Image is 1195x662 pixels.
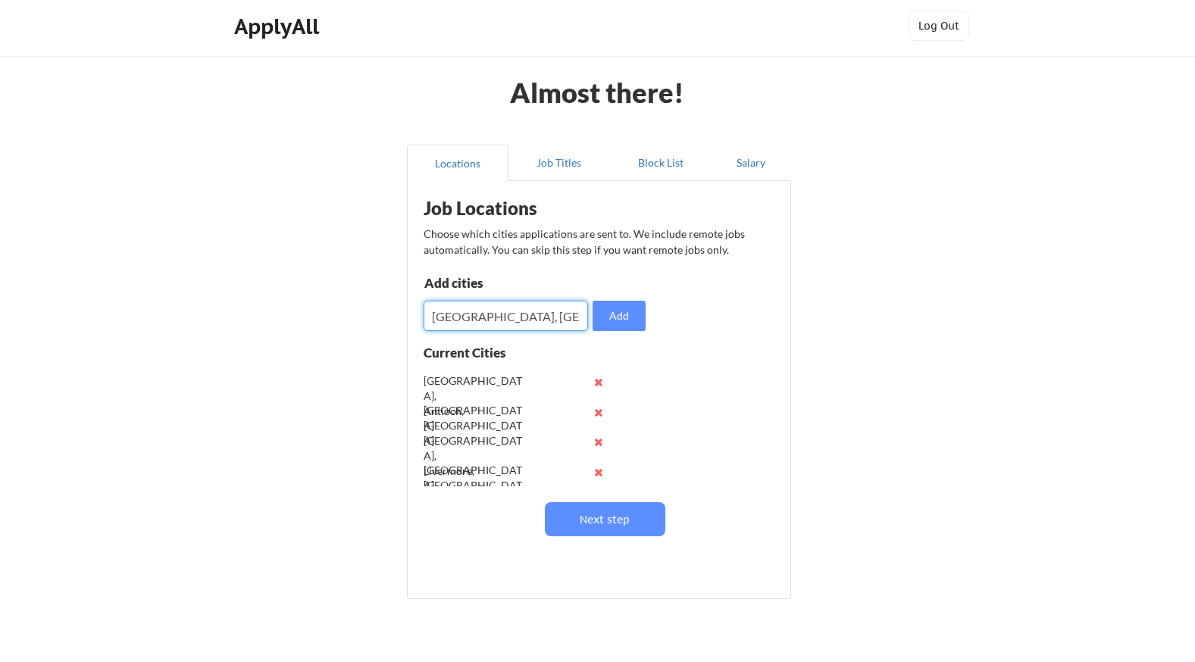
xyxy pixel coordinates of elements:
div: Choose which cities applications are sent to. We include remote jobs automatically. You can skip ... [424,226,772,258]
button: Add [593,301,646,331]
div: Add cities [424,276,581,289]
button: Job Titles [508,145,610,181]
button: Locations [407,145,508,181]
div: Antioch, [GEOGRAPHIC_DATA] [424,404,523,448]
div: Current Cities [424,346,539,359]
button: Next step [545,502,665,536]
div: [GEOGRAPHIC_DATA], [GEOGRAPHIC_DATA] [424,433,523,492]
button: Log Out [909,11,969,41]
div: Job Locations [424,199,615,217]
div: ApplyAll [234,14,324,39]
div: [GEOGRAPHIC_DATA], [GEOGRAPHIC_DATA] [424,373,523,432]
input: Type here... [424,301,588,331]
div: Livermore, [GEOGRAPHIC_DATA] [424,464,523,508]
div: Almost there! [491,79,702,106]
button: Block List [610,145,712,181]
button: Salary [712,145,791,181]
